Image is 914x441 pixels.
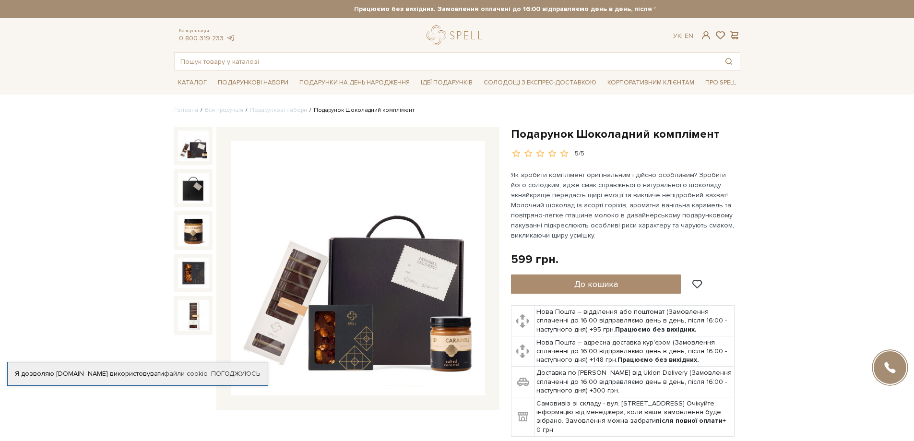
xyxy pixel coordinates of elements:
[179,34,224,42] a: 0 800 319 233
[615,325,697,334] b: Працюємо без вихідних.
[681,32,683,40] span: |
[178,131,209,161] img: Подарунок Шоколадний комплімент
[178,173,209,203] img: Подарунок Шоколадний комплімент
[480,74,600,91] a: Солодощі з експрес-доставкою
[718,53,740,70] button: Пошук товару у каталозі
[259,5,825,13] strong: Працюємо без вихідних. Замовлення оплачені до 16:00 відправляємо день в день, після 16:00 - насту...
[178,300,209,331] img: Подарунок Шоколадний комплімент
[174,107,198,114] a: Головна
[617,356,699,364] b: Працюємо без вихідних.
[164,369,208,378] a: файли cookie
[701,75,740,90] span: Про Spell
[8,369,268,378] div: Я дозволяю [DOMAIN_NAME] використовувати
[174,75,211,90] span: Каталог
[214,75,292,90] span: Подарункові набори
[685,32,693,40] a: En
[211,369,260,378] a: Погоджуюсь
[226,34,236,42] a: telegram
[673,32,693,40] div: Ук
[250,107,307,114] a: Подарункові набори
[511,127,740,142] h1: Подарунок Шоколадний комплімент
[175,53,718,70] input: Пошук товару у каталозі
[307,106,415,115] li: Подарунок Шоколадний комплімент
[534,336,735,367] td: Нова Пошта – адресна доставка кур'єром (Замовлення сплаченні до 16:00 відправляємо день в день, п...
[534,367,735,397] td: Доставка по [PERSON_NAME] від Uklon Delivery (Замовлення сплаченні до 16:00 відправляємо день в д...
[604,74,698,91] a: Корпоративним клієнтам
[534,397,735,437] td: Самовивіз зі складу - вул. [STREET_ADDRESS] Очікуйте інформацію від менеджера, коли ваше замовлен...
[574,279,618,289] span: До кошика
[205,107,243,114] a: Вся продукція
[656,417,723,425] b: після повної оплати
[511,170,736,240] p: Як зробити комплімент оригінальним і дійсно особливим? Зробити його солодким, адже смак справжньо...
[178,215,209,246] img: Подарунок Шоколадний комплімент
[231,141,485,395] img: Подарунок Шоколадний комплімент
[417,75,476,90] span: Ідеї подарунків
[296,75,414,90] span: Подарунки на День народження
[511,252,558,267] div: 599 грн.
[534,306,735,336] td: Нова Пошта – відділення або поштомат (Замовлення сплаченні до 16:00 відправляємо день в день, піс...
[511,274,681,294] button: До кошика
[575,149,584,158] div: 5/5
[427,25,487,45] a: logo
[179,28,236,34] span: Консультація:
[178,258,209,288] img: Подарунок Шоколадний комплімент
